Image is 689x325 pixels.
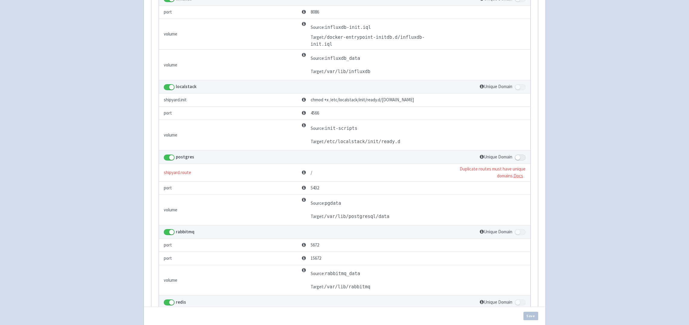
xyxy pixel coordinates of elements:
button: Save [523,312,538,320]
td: Source: [311,21,438,34]
td: Target: [311,135,400,149]
td: Target: [311,65,371,78]
span: /docker-entrypoint-initdb.d/influxdb-init.iql [311,35,425,47]
span: influxdb-init.iql [325,25,371,30]
span: init-scripts [325,126,357,131]
td: Target: [311,280,371,293]
span: /etc/localstack/init/ready.d [324,139,400,144]
span: 5672 [302,242,319,249]
strong: redis [176,299,186,305]
strong: postgres [176,154,194,160]
td: shipyard.init [159,94,300,107]
span: /var/lib/influxdb [324,69,371,74]
strong: localstack [176,84,197,89]
td: port [159,5,300,19]
span: 4566 [302,110,319,117]
span: 5432 [302,185,319,192]
td: volume [159,265,300,296]
span: /var/lib/postgresql/data [324,214,390,219]
td: port [159,181,300,195]
td: volume [159,120,300,151]
td: port [159,238,300,252]
td: volume [159,19,300,50]
td: Target: [311,210,390,223]
span: Unique Domain [480,229,512,235]
td: shipyard.route [159,164,300,181]
span: pgdata [325,201,341,206]
span: / [302,169,312,176]
span: chmod +x /etc/localstack/init/ready.d/[DOMAIN_NAME] [302,97,414,103]
td: Source: [311,52,371,65]
td: volume [159,195,300,225]
span: 8086 [302,9,319,16]
span: Unique Domain [480,84,512,89]
span: /var/lib/rabbitmq [324,284,371,290]
td: port [159,252,300,265]
td: port [159,107,300,120]
td: Target: [311,34,438,48]
td: Source: [311,122,400,135]
td: volume [159,50,300,80]
span: Duplicate routes must have unique domains . [460,166,526,179]
strong: rabbitmq [176,229,194,235]
span: 15672 [302,255,321,262]
span: Unique Domain [480,299,512,305]
a: Docs [514,173,523,179]
span: influxdb_data [325,56,360,61]
span: rabbitmq_data [325,271,360,276]
span: Unique Domain [480,154,512,160]
td: Source: [311,267,371,280]
td: Source: [311,197,390,210]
